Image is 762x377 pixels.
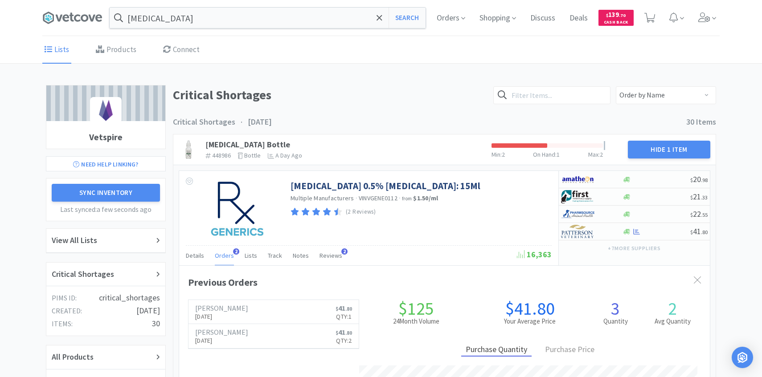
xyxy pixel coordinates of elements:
[152,317,160,330] h4: 30
[195,304,248,312] h6: [PERSON_NAME]
[336,312,352,321] p: Qty: 1
[561,190,594,203] img: 67d67680309e4a0bb49a5ff0391dcc42_6.png
[690,229,693,235] span: $
[212,151,231,159] span: 448986
[561,207,594,221] img: 7915dbd3f8974342a4dc3feb8efc1740_58.png
[473,300,587,317] h1: $41.80
[90,97,122,124] img: ca61dae5fd4342b8bce252dc3729abf4_86.png
[473,317,587,325] h2: Your Average Price
[341,248,348,255] span: 2
[336,306,338,312] span: $
[248,116,272,129] h3: [DATE]
[94,36,139,64] a: Products
[588,150,600,158] span: Max :
[345,330,352,336] span: . 80
[690,174,708,184] span: 20
[233,248,239,255] span: 2
[293,251,309,259] span: Notes
[600,150,603,158] span: 2
[413,194,438,202] strong: $1.50 / ml
[701,194,708,201] span: . 33
[402,195,412,202] span: from
[195,328,248,336] h6: [PERSON_NAME]
[604,20,628,26] span: Cash Back
[541,343,599,357] div: Purchase Price
[99,292,160,304] h4: critical_shortages
[502,150,505,158] span: 2
[245,251,257,259] span: Lists
[173,85,488,105] h1: Critical Shortages
[52,351,94,364] h2: All Products
[46,126,165,149] h1: Vetspire
[205,139,290,150] a: [MEDICAL_DATA] Bottle
[336,330,338,336] span: $
[566,14,591,22] a: Deals
[52,234,97,247] h2: View All Lists
[161,36,202,64] a: Connect
[110,8,426,28] input: Search by item, sku, manufacturer, ingredient, size...
[195,312,248,321] p: [DATE]
[275,151,302,159] span: a day ago
[644,317,701,325] h2: Avg Quantity
[320,251,342,259] span: Reviews
[701,211,708,218] span: . 55
[52,305,82,317] h5: created:
[606,10,626,19] span: 139
[52,318,73,330] h5: items:
[690,177,693,183] span: $
[356,194,357,202] span: ·
[359,317,473,325] h2: 24 Month Volume
[188,324,359,349] a: [PERSON_NAME][DATE]$41.80Qty:2
[186,251,204,259] span: Details
[619,12,626,18] span: . 70
[336,328,352,336] span: 41
[336,304,352,312] span: 41
[690,209,708,219] span: 22
[52,268,114,281] h2: Critical Shortages
[690,226,708,236] span: 41
[291,194,354,202] a: Multiple Manufacturers
[346,207,376,217] p: (2 Reviews)
[136,304,160,317] h4: [DATE]
[732,347,753,368] div: Open Intercom Messenger
[389,8,426,28] button: Search
[336,336,352,345] p: Qty: 2
[52,292,77,304] h5: PIMS ID:
[598,6,634,30] a: $139.70Cash Back
[46,156,166,171] a: Need Help Linking?
[52,184,160,202] button: Sync Inventory
[701,229,708,235] span: . 80
[244,151,261,159] span: bottle
[268,251,282,259] span: Track
[603,242,665,255] button: +7more suppliers
[527,14,559,22] a: Discuss
[628,141,711,158] button: Hide 1 Item
[587,317,644,325] h2: Quantity
[606,12,608,18] span: $
[533,150,557,158] span: On Hand :
[215,251,234,259] span: Orders
[399,194,401,202] span: ·
[517,249,552,259] span: 16,363
[701,177,708,183] span: . 98
[179,140,198,159] img: 02a74e0273674c1e872f655602b38e04_221205.jpeg
[195,336,248,345] p: [DATE]
[587,300,644,317] h1: 3
[461,343,532,357] div: Purchase Quantity
[42,36,71,64] a: Lists
[644,300,701,317] h1: 2
[345,306,352,312] span: . 80
[690,191,708,202] span: 21
[291,180,480,192] a: [MEDICAL_DATA] 0.5% [MEDICAL_DATA]: 15Ml
[188,300,359,324] a: [PERSON_NAME][DATE]$41.80Qty:1
[686,117,716,127] span: 30 Items
[690,211,693,218] span: $
[557,150,560,158] span: 1
[208,180,266,238] img: e3c977aaa1064f95a9fe0e8007f1f234_208406.jpeg
[690,194,693,201] span: $
[173,116,235,129] h3: Critical Shortages
[52,204,160,215] h5: Last synced: a few seconds ago
[493,86,610,104] input: Filter Items...
[561,225,594,238] img: f5e969b455434c6296c6d81ef179fa71_3.png
[359,194,397,202] span: VINVGENE0112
